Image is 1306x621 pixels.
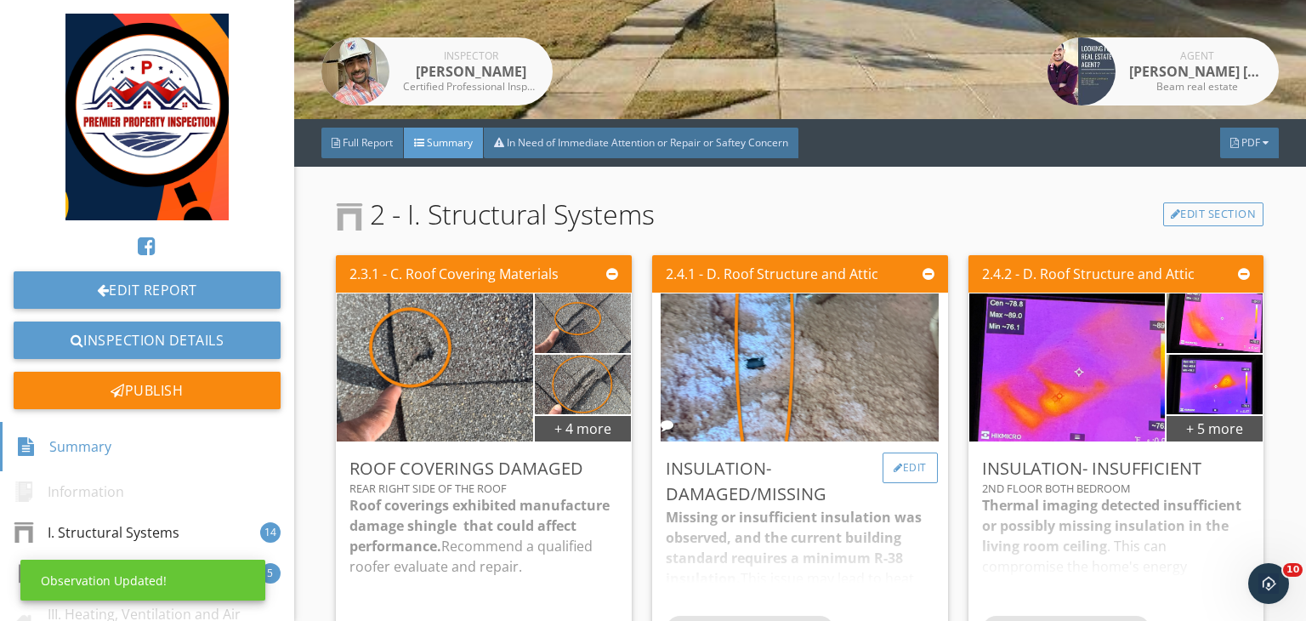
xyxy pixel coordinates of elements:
[349,264,559,284] div: 2.3.1 - C. Roof Covering Materials
[349,481,618,495] div: Rear right side of the roof
[14,563,176,584] div: II. Electrical Systems
[403,82,539,92] div: Certified Professional Inspector TREC LIC # 25594
[666,456,934,507] div: Insulation- Damaged/Missing
[260,563,281,584] div: 5
[666,264,878,284] div: 2.4.1 - D. Roof Structure and Attic
[982,456,1251,481] div: Insulation- Insufficient
[1129,51,1265,61] div: Agent
[321,37,553,105] a: Inspector [PERSON_NAME] Certified Professional Inspector TREC LIC # 25594
[1283,563,1303,577] span: 10
[260,522,281,543] div: 14
[1241,135,1260,150] span: PDF
[65,14,229,220] img: IMG_7096.jpeg
[883,453,938,483] div: Edit
[321,37,389,105] img: img_4689.jpeg
[14,522,179,543] div: I. Structural Systems
[527,249,639,398] img: photo.jpg
[41,572,167,590] div: Observation Updated!
[535,414,631,442] div: + 4 more
[343,135,393,150] span: Full Report
[507,135,788,150] span: In Need of Immediate Attention or Repair or Saftey Concern
[14,481,124,502] div: Information
[661,183,939,553] img: photo.jpg
[296,183,573,553] img: photo.jpg
[349,495,618,577] p: Recommend a qualified roofer evaluate and repair.
[336,194,655,235] span: 2 - I. Structural Systems
[1248,563,1289,604] iframe: Intercom live chat
[982,264,1195,284] div: 2.4.2 - D. Roof Structure and Attic
[349,456,618,481] div: Roof Coverings Damaged
[427,135,473,150] span: Summary
[1129,82,1265,92] div: Beam real estate
[527,310,639,459] img: photo.jpg
[1163,202,1264,226] a: Edit Section
[982,481,1251,495] div: 2nd Floor both Bedroom
[1129,61,1265,82] div: [PERSON_NAME] [PERSON_NAME]
[349,496,610,555] strong: Roof coverings exhibited manufacture damage shingle that could affect performance.
[14,372,281,409] div: Publish
[1048,37,1116,105] img: data
[403,61,539,82] div: [PERSON_NAME]
[403,51,539,61] div: Inspector
[16,432,111,461] div: Summary
[1167,414,1263,442] div: + 5 more
[14,322,281,359] a: Inspection Details
[14,271,281,309] a: Edit Report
